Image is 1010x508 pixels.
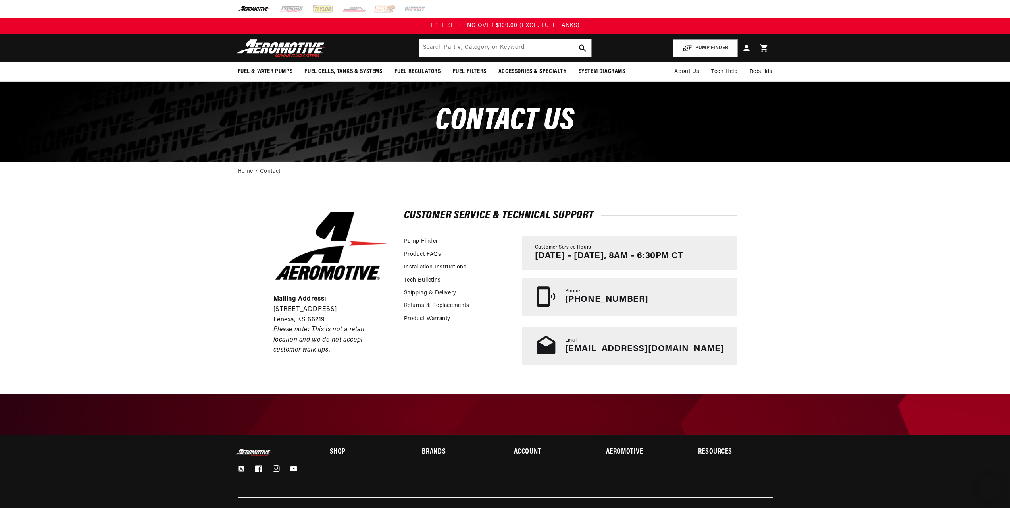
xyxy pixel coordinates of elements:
span: Customer Service Hours [535,244,591,251]
summary: Fuel & Water Pumps [232,62,299,81]
a: Shipping & Delivery [404,289,456,297]
span: Tech Help [711,68,737,76]
a: Product Warranty [404,315,451,323]
summary: Aeromotive [606,449,680,456]
strong: Mailing Address: [273,296,327,302]
span: Fuel Regulators [394,68,441,76]
span: Accessories & Specialty [498,68,567,76]
img: Aeromotive [235,39,334,58]
summary: Account [514,449,588,456]
span: FREE SHIPPING OVER $109.00 (EXCL. FUEL TANKS) [431,23,580,29]
em: Please note: This is not a retail location and we do not accept customer walk ups. [273,326,365,353]
span: Phone [565,288,580,295]
summary: Fuel Cells, Tanks & Systems [298,62,388,81]
summary: Fuel Regulators [389,62,447,81]
summary: Shop [330,449,404,456]
a: Returns & Replacements [404,301,469,310]
input: Search by Part Number, Category or Keyword [419,39,591,57]
p: [STREET_ADDRESS] [273,305,389,315]
a: [EMAIL_ADDRESS][DOMAIN_NAME] [565,344,724,353]
span: System Diagrams [579,68,625,76]
summary: Tech Help [705,62,743,81]
button: search button [574,39,591,57]
a: Pump Finder [404,237,439,246]
summary: System Diagrams [573,62,631,81]
summary: Rebuilds [744,62,779,81]
p: Lenexa, KS 66219 [273,315,389,325]
a: Phone [PHONE_NUMBER] [522,278,737,316]
summary: Resources [698,449,772,456]
summary: Brands [422,449,496,456]
a: Contact [260,167,281,176]
a: Product FAQs [404,250,441,259]
span: Fuel & Water Pumps [238,68,293,76]
span: Email [565,337,578,344]
summary: Accessories & Specialty [492,62,573,81]
summary: Fuel Filters [447,62,492,81]
p: [PHONE_NUMBER] [565,295,648,305]
nav: breadcrumbs [238,167,773,176]
img: Aeromotive [235,449,274,456]
h2: Customer Service & Technical Support [404,211,737,220]
button: PUMP FINDER [673,39,738,57]
a: Tech Bulletins [404,276,441,285]
a: Installation Instructions [404,263,467,272]
span: About Us [674,69,699,75]
p: [DATE] – [DATE], 8AM – 6:30PM CT [535,251,683,261]
span: Fuel Cells, Tanks & Systems [304,68,382,76]
a: About Us [668,62,705,81]
a: Home [238,167,253,176]
span: Rebuilds [750,68,773,76]
span: Fuel Filters [453,68,487,76]
span: CONTACt us [435,106,575,137]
